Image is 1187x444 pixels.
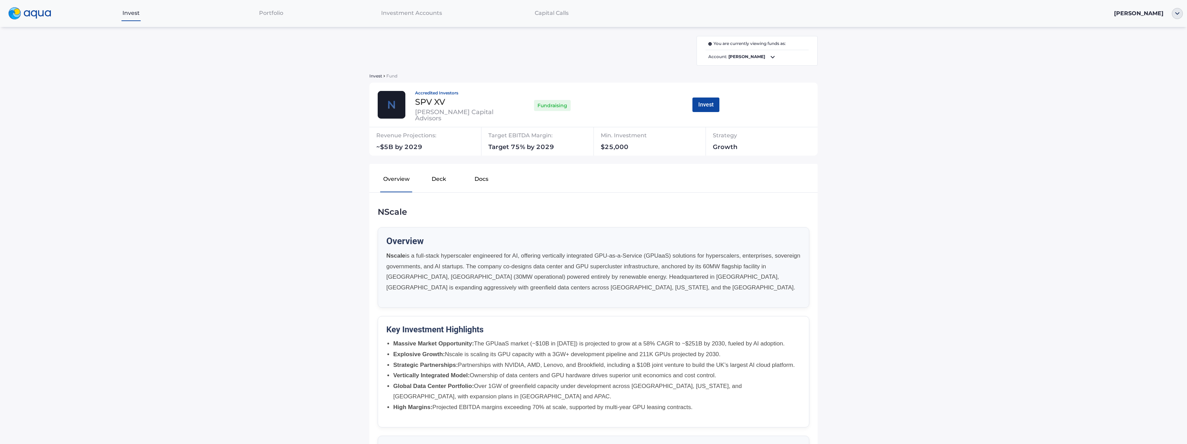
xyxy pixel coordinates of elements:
[201,6,341,20] a: Portfolio
[122,10,140,16] span: Invest
[393,339,801,349] li: The GPUaaS market (~$10B in [DATE]) is projected to grow at a 58% CAGR to ~$251B by 2030, fueled ...
[713,130,773,144] div: Strategy
[393,372,470,379] strong: Vertically Integrated Model:
[259,10,283,16] span: Portfolio
[393,360,801,371] li: Partnerships with NVIDIA, AMD, Lenovo, and Brookfield, including a $10B joint venture to build th...
[375,169,417,192] button: Overview
[535,10,569,16] span: Capital Calls
[460,169,503,192] button: Docs
[415,91,504,95] div: Accredited Investors
[481,6,622,20] a: Capital Calls
[415,109,504,121] div: [PERSON_NAME] Capital Advisors
[393,362,458,368] strong: Strategic Partnerships:
[713,144,773,153] div: Growth
[393,340,474,347] strong: Massive Market Opportunity:
[341,6,482,20] a: Investment Accounts
[488,144,599,153] div: Target 75% by 2029
[376,130,487,144] div: Revenue Projections:
[384,75,385,77] img: sidearrow
[385,72,397,79] a: Fund
[415,98,504,106] div: SPV XV
[386,252,405,259] strong: Nscale
[8,7,51,20] img: logo
[61,6,201,20] a: Invest
[386,73,397,78] span: Fund
[378,91,405,119] img: thamesville
[386,236,801,247] h2: Overview
[1114,10,1163,17] span: [PERSON_NAME]
[708,40,786,47] span: You are currently viewing funds as:
[4,6,61,21] a: logo
[369,73,382,78] span: Invest
[393,381,801,402] li: Over 1GW of greenfield capacity under development across [GEOGRAPHIC_DATA], [US_STATE], and [GEOG...
[601,130,685,144] div: Min. Investment
[393,351,445,358] strong: Explosive Growth:
[692,98,719,112] button: Invest
[708,42,714,46] img: i.svg
[417,169,460,192] button: Deck
[1172,8,1183,19] img: ellipse
[393,370,801,381] li: Ownership of data centers and GPU hardware drives superior unit economics and cost control.
[706,53,809,61] span: Account:
[601,144,685,153] div: $25,000
[728,54,765,59] b: [PERSON_NAME]
[393,402,801,413] li: Projected EBITDA margins exceeding 70% at scale, supported by multi-year GPU leasing contracts.
[378,206,809,218] div: NScale
[386,325,801,335] h3: Key Investment Highlights
[386,251,801,293] p: is a full-stack hyperscaler engineered for AI, offering vertically integrated GPU-as-a-Service (G...
[393,404,432,410] strong: High Margins:
[393,383,474,389] strong: Global Data Center Portfolio:
[488,130,599,144] div: Target EBITDA Margin:
[393,349,801,360] li: Nscale is scaling its GPU capacity with a 3GW+ development pipeline and 211K GPUs projected by 2030.
[381,10,442,16] span: Investment Accounts
[376,144,487,153] div: ~$5B by 2029
[534,98,571,113] div: Fundraising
